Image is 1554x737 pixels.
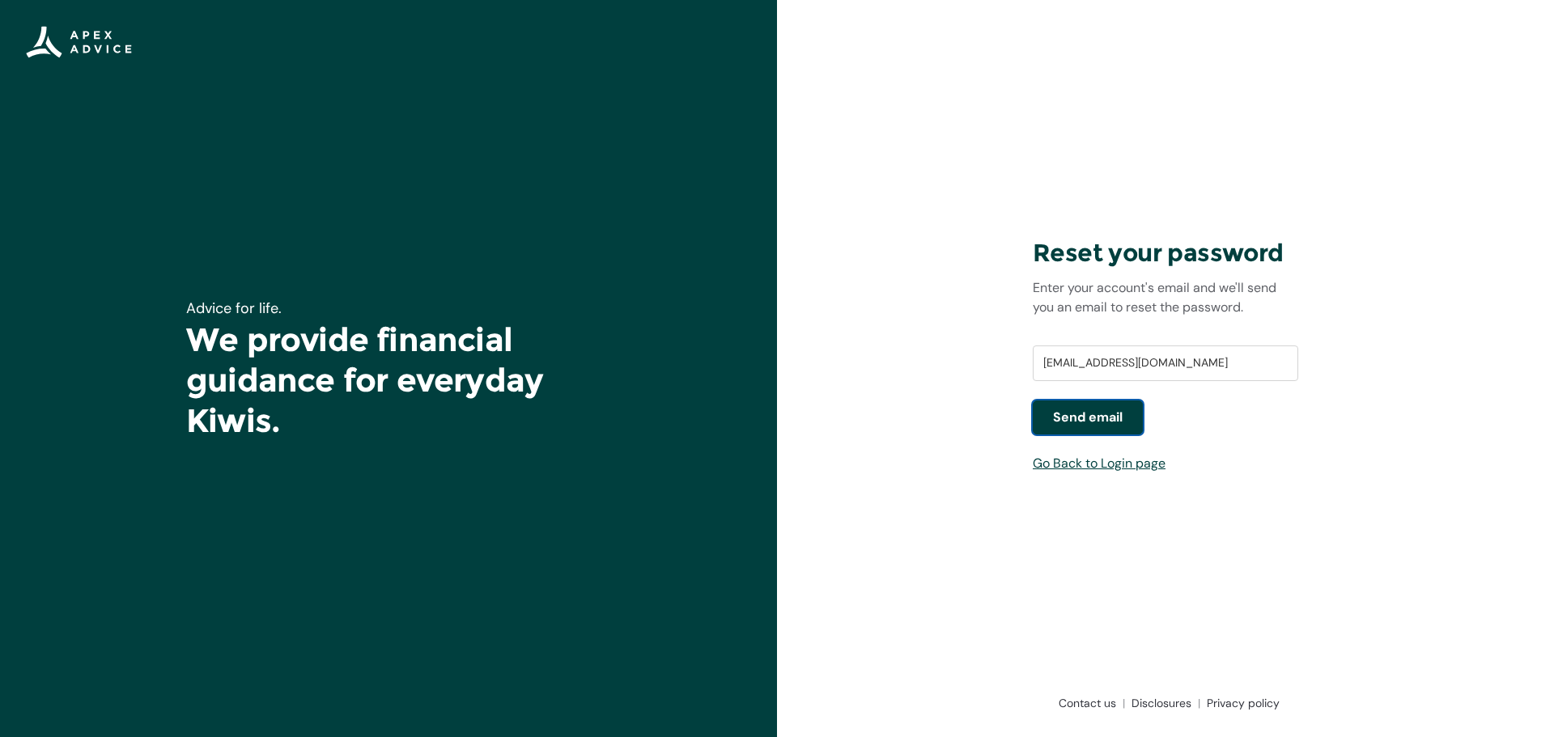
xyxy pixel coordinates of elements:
[1033,238,1298,269] h3: Reset your password
[1033,345,1298,381] input: Username
[1125,695,1200,711] a: Disclosures
[1033,400,1143,434] button: Send email
[1033,455,1165,472] a: Go Back to Login page
[1033,278,1298,317] p: Enter your account's email and we'll send you an email to reset the password.
[1200,695,1280,711] a: Privacy policy
[1052,695,1125,711] a: Contact us
[26,26,132,58] img: Apex Advice Group
[1053,408,1123,427] span: Send email
[186,299,282,318] span: Advice for life.
[186,320,591,441] h1: We provide financial guidance for everyday Kiwis.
